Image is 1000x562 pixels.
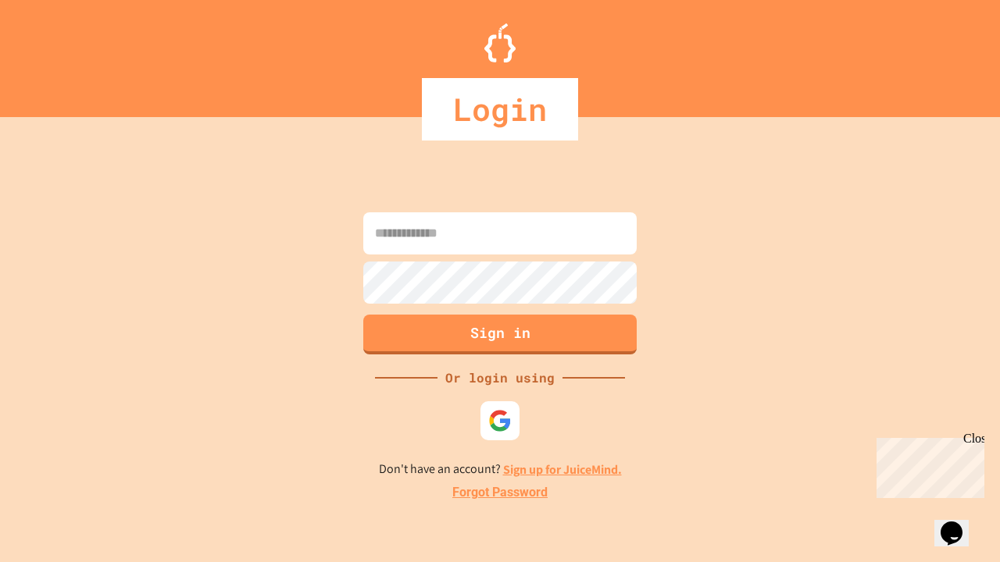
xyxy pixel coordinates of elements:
div: Chat with us now!Close [6,6,108,99]
iframe: chat widget [870,432,984,498]
img: google-icon.svg [488,409,512,432]
img: Logo.svg [484,23,516,62]
a: Sign up for JuiceMind. [503,461,622,478]
div: Login [422,78,578,140]
button: Sign in [363,315,637,354]
div: Or login using [437,368,562,387]
p: Don't have an account? [379,460,622,479]
iframe: chat widget [934,500,984,546]
a: Forgot Password [452,483,548,502]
